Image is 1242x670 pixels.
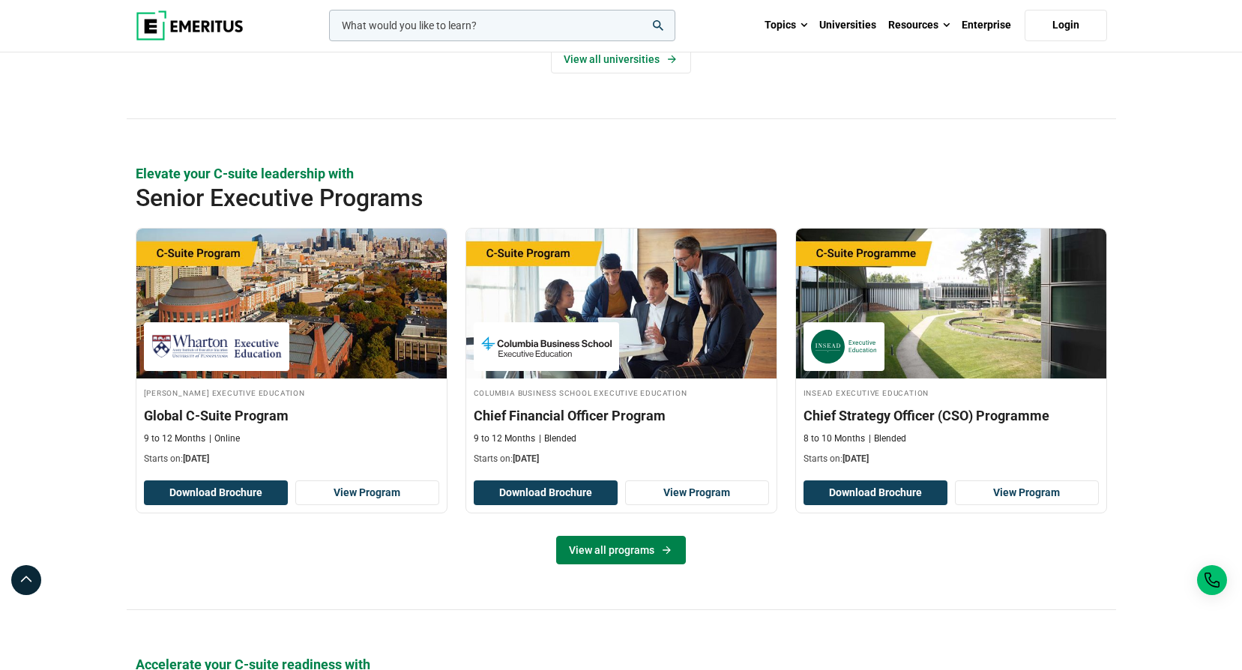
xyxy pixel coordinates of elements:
img: INSEAD Executive Education [811,330,877,363]
h3: Chief Strategy Officer (CSO) Programme [804,406,1099,425]
p: Starts on: [144,453,439,465]
h4: INSEAD Executive Education [804,386,1099,399]
h2: Senior Executive Programs [136,183,1010,213]
a: Leadership Course by Wharton Executive Education - September 24, 2025 Wharton Executive Education... [136,229,447,473]
p: Online [209,432,240,445]
a: View Program [295,480,439,506]
img: Chief Strategy Officer (CSO) Programme | Online Leadership Course [796,229,1106,378]
p: Elevate your C-suite leadership with [136,164,1107,183]
span: [DATE] [183,453,209,464]
img: Wharton Executive Education [151,330,282,363]
a: View Universities [551,45,691,73]
button: Download Brochure [804,480,947,506]
h4: Columbia Business School Executive Education [474,386,769,399]
input: woocommerce-product-search-field-0 [329,10,675,41]
a: Leadership Course by INSEAD Executive Education - October 14, 2025 INSEAD Executive Education INS... [796,229,1106,473]
img: Global C-Suite Program | Online Leadership Course [136,229,447,378]
h4: [PERSON_NAME] Executive Education [144,386,439,399]
a: Finance Course by Columbia Business School Executive Education - September 29, 2025 Columbia Busi... [466,229,777,473]
span: [DATE] [842,453,869,464]
a: View all programs [556,536,686,564]
p: Starts on: [474,453,769,465]
a: Login [1025,10,1107,41]
p: Blended [539,432,576,445]
button: Download Brochure [144,480,288,506]
span: [DATE] [513,453,539,464]
h3: Chief Financial Officer Program [474,406,769,425]
p: Blended [869,432,906,445]
h3: Global C-Suite Program [144,406,439,425]
img: Columbia Business School Executive Education [481,330,612,363]
p: 9 to 12 Months [474,432,535,445]
p: Starts on: [804,453,1099,465]
img: Chief Financial Officer Program | Online Finance Course [466,229,777,378]
a: View Program [955,480,1099,506]
a: View Program [625,480,769,506]
p: 9 to 12 Months [144,432,205,445]
button: Download Brochure [474,480,618,506]
p: 8 to 10 Months [804,432,865,445]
